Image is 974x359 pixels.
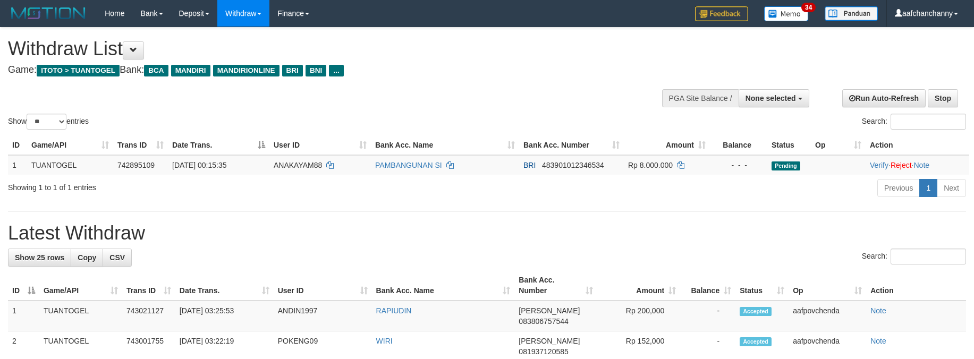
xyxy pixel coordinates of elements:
a: PAMBANGUNAN SI [375,161,442,169]
span: Copy 483901012346534 to clipboard [542,161,604,169]
a: WIRI [376,337,393,345]
div: - - - [714,160,763,170]
a: Copy [71,249,103,267]
span: MANDIRI [171,65,210,76]
th: Op: activate to sort column ascending [789,270,866,301]
th: Action [866,270,966,301]
span: Copy 083806757544 to clipboard [519,317,568,326]
input: Search: [891,249,966,264]
a: CSV [103,249,132,267]
select: Showentries [27,114,66,130]
a: Next [937,179,966,197]
img: panduan.png [825,6,878,21]
a: Note [913,161,929,169]
th: Trans ID: activate to sort column ascending [113,135,168,155]
th: Date Trans.: activate to sort column descending [168,135,269,155]
a: Reject [891,161,912,169]
td: 743021127 [122,301,175,331]
th: ID: activate to sort column descending [8,270,39,301]
a: Verify [870,161,888,169]
th: Trans ID: activate to sort column ascending [122,270,175,301]
td: · · [866,155,969,175]
span: Accepted [740,307,772,316]
th: Date Trans.: activate to sort column ascending [175,270,274,301]
th: Status [767,135,811,155]
span: BRI [523,161,536,169]
span: MANDIRIONLINE [213,65,280,76]
a: 1 [919,179,937,197]
span: None selected [746,94,796,102]
input: Search: [891,114,966,130]
a: Stop [928,89,958,107]
th: Balance [710,135,767,155]
span: Accepted [740,337,772,346]
th: Bank Acc. Name: activate to sort column ascending [372,270,515,301]
a: Note [870,337,886,345]
div: Showing 1 to 1 of 1 entries [8,178,398,193]
td: TUANTOGEL [27,155,113,175]
a: Show 25 rows [8,249,71,267]
h1: Latest Withdraw [8,223,966,244]
span: 34 [801,3,816,12]
span: [DATE] 00:15:35 [172,161,226,169]
a: RAPIUDIN [376,306,412,315]
a: Run Auto-Refresh [842,89,926,107]
td: TUANTOGEL [39,301,122,331]
span: Rp 8.000.000 [628,161,673,169]
span: Copy 081937120585 to clipboard [519,347,568,356]
th: Action [866,135,969,155]
td: 1 [8,301,39,331]
span: ITOTO > TUANTOGEL [37,65,120,76]
th: Status: activate to sort column ascending [735,270,789,301]
img: Button%20Memo.svg [764,6,809,21]
th: Bank Acc. Number: activate to sort column ascending [514,270,597,301]
td: [DATE] 03:25:53 [175,301,274,331]
td: 1 [8,155,27,175]
span: [PERSON_NAME] [519,337,580,345]
td: Rp 200,000 [597,301,680,331]
label: Search: [862,114,966,130]
th: ID [8,135,27,155]
a: Previous [877,179,920,197]
label: Search: [862,249,966,264]
th: Op: activate to sort column ascending [811,135,866,155]
span: ... [329,65,343,76]
th: Bank Acc. Number: activate to sort column ascending [519,135,624,155]
span: CSV [109,253,125,262]
h4: Game: Bank: [8,65,639,75]
td: aafpovchenda [789,301,866,331]
td: ANDIN1997 [274,301,372,331]
th: Bank Acc. Name: activate to sort column ascending [371,135,519,155]
button: None selected [739,89,809,107]
th: User ID: activate to sort column ascending [274,270,372,301]
label: Show entries [8,114,89,130]
span: ANAKAYAM88 [274,161,322,169]
th: User ID: activate to sort column ascending [269,135,371,155]
span: Show 25 rows [15,253,64,262]
th: Game/API: activate to sort column ascending [27,135,113,155]
td: - [680,301,735,331]
th: Amount: activate to sort column ascending [597,270,680,301]
span: [PERSON_NAME] [519,306,580,315]
img: Feedback.jpg [695,6,748,21]
h1: Withdraw List [8,38,639,59]
span: Copy [78,253,96,262]
th: Game/API: activate to sort column ascending [39,270,122,301]
th: Balance: activate to sort column ascending [680,270,735,301]
img: MOTION_logo.png [8,5,89,21]
div: PGA Site Balance / [662,89,739,107]
a: Note [870,306,886,315]
th: Amount: activate to sort column ascending [624,135,710,155]
span: BRI [282,65,303,76]
span: Pending [772,161,800,170]
span: BNI [306,65,326,76]
span: 742895109 [117,161,155,169]
span: BCA [144,65,168,76]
